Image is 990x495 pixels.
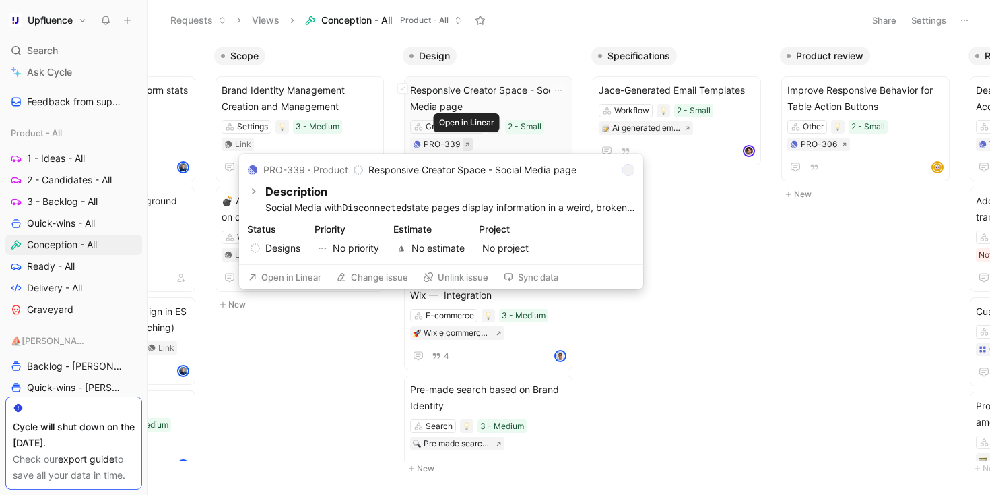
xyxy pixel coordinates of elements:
[417,268,494,287] button: Unlink issue
[413,440,421,448] img: 🔍
[614,104,649,117] div: Workflow
[801,138,837,151] div: PRO-306
[419,49,450,63] span: Design
[460,419,473,433] div: 💡
[214,47,265,65] button: Scope
[403,47,457,65] button: Design
[482,240,529,256] span: No project
[5,170,142,190] a: 2 - Candidates - All
[265,200,635,216] p: Social Media with state pages display information in a weird, broken way when opened with a mobil...
[158,341,174,355] div: Link
[27,260,75,273] span: Ready - All
[404,281,572,370] a: Wix — IntegrationE-commerce3 - Medium🚀Wix e commerce integration4avatar
[5,235,142,255] a: Conception - All
[27,281,82,295] span: Delivery - All
[479,240,532,256] button: No project
[5,123,142,320] div: Product - All1 - Ideas - All2 - Candidates - All3 - Backlog - AllQuick-wins - AllConception - All...
[164,10,232,30] button: Requests
[11,334,88,347] span: ⛵️[PERSON_NAME]
[497,268,564,287] button: Sync data
[5,11,90,30] button: UpfluenceUpfluence
[508,120,541,134] div: 2 - Small
[27,238,97,252] span: Conception - All
[404,376,572,481] a: Pre-made search based on Brand IdentitySearch3 - Medium🔍Pre made search based on brand dataavatar
[591,170,769,186] button: New
[612,121,680,135] div: Ai generated email templates
[866,11,902,30] button: Share
[5,213,142,233] a: Quick-wins - All
[251,240,300,256] span: Designs
[413,329,421,337] img: 🚀
[424,437,492,450] div: Pre made search based on brand data
[27,381,127,395] span: Quick-wins - [PERSON_NAME]
[556,351,565,361] img: avatar
[237,120,268,134] div: Settings
[403,461,581,477] button: New
[27,359,126,373] span: Backlog - [PERSON_NAME]
[318,240,379,256] span: No priority
[424,326,492,340] div: Wix e commerce integration
[251,243,260,253] svg: Backlog
[5,356,142,376] a: Backlog - [PERSON_NAME]
[315,221,383,237] div: Priority
[781,76,950,181] a: Improve Responsive Behavior for Table Action ButtonsOther2 - SmallPRO-306avatar
[659,107,667,115] img: 💡
[5,148,142,169] a: 1 - Ideas - All
[247,240,304,256] button: Designs
[216,187,384,292] a: 💣 Auto-switch to regular mailing on campaign sender errorWorkflow3 - MediumLinkavatar
[246,10,286,30] button: Views
[11,126,62,140] span: Product - All
[27,95,124,109] span: Feedback from support
[13,419,135,451] div: Cycle will shut down on the [DATE].
[178,366,188,376] img: avatar
[424,138,460,151] div: PRO-339
[27,173,112,187] span: 2 - Candidates - All
[354,165,363,175] svg: Backlog
[58,453,114,465] a: export guide
[410,287,566,303] span: Wix — Integration
[607,49,670,63] span: Specifications
[27,195,98,208] span: 3 - Backlog - All
[5,299,142,320] a: Graveyard
[5,123,142,143] div: Product - All
[296,120,339,134] div: 3 - Medium
[27,42,58,59] span: Search
[831,120,845,134] div: 💡
[278,123,286,131] img: 💡
[5,330,142,351] div: ⛵️[PERSON_NAME]
[905,11,952,30] button: Settings
[780,47,870,65] button: Product review
[5,40,142,61] div: Search
[426,309,474,322] div: E-commerce
[480,419,524,433] div: 3 - Medium
[222,82,378,115] span: Brand Identity Management Creation and Management
[28,14,73,26] h1: Upfluence
[27,152,85,165] span: 1 - Ideas - All
[593,76,761,165] a: Jace-Generated Email TemplatesWorkflow2 - Small📝Ai generated email templatesavatar
[235,248,251,262] div: Link
[330,268,414,287] button: Change issue
[502,309,546,322] div: 3 - Medium
[247,221,304,237] div: Status
[482,309,495,322] div: 💡
[780,186,958,202] button: New
[216,76,384,181] a: Brand Identity Management Creation and ManagementSettings3 - MediumLinkavatar
[299,10,468,30] button: Conception - AllProduct - All
[209,40,397,320] div: ScopeNew
[9,13,22,27] img: Upfluence
[429,349,452,363] button: 4
[490,123,498,131] img: 💡
[677,104,711,117] div: 2 - Small
[803,120,824,134] div: Other
[368,162,576,178] p: Responsive Creator Space - Social Media page
[5,92,142,112] a: Feedback from support
[426,419,453,433] div: Search
[410,82,566,115] span: Responsive Creator Space - Social Media page
[979,456,987,464] img: 💳
[235,138,251,151] div: Link
[796,49,863,63] span: Product review
[410,382,566,414] span: Pre-made search based on Brand Identity
[5,378,142,398] a: Quick-wins - [PERSON_NAME]
[13,451,135,484] div: Check our to save all your data in time.
[601,124,609,132] img: 📝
